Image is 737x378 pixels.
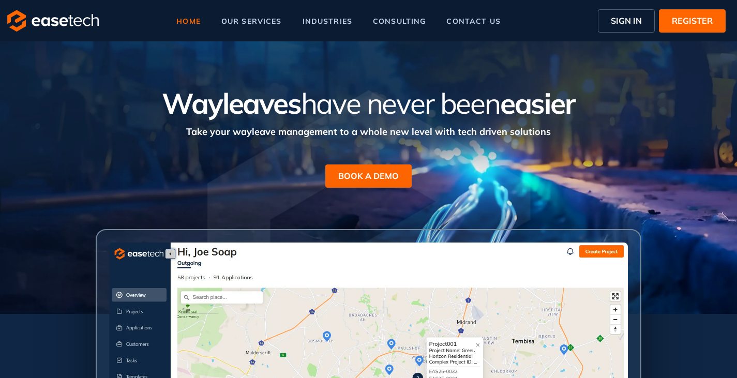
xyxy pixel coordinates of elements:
[659,9,726,33] button: REGISTER
[500,85,575,121] span: easier
[373,18,426,25] span: consulting
[446,18,500,25] span: contact us
[325,164,412,188] button: BOOK A DEMO
[176,18,201,25] span: home
[338,170,399,182] span: BOOK A DEMO
[598,9,655,33] button: SIGN IN
[162,85,300,121] span: Wayleaves
[611,14,642,27] span: SIGN IN
[71,119,666,139] div: Take your wayleave management to a whole new level with tech driven solutions
[303,18,352,25] span: industries
[301,85,500,121] span: have never been
[7,10,99,32] img: logo
[221,18,282,25] span: our services
[672,14,713,27] span: REGISTER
